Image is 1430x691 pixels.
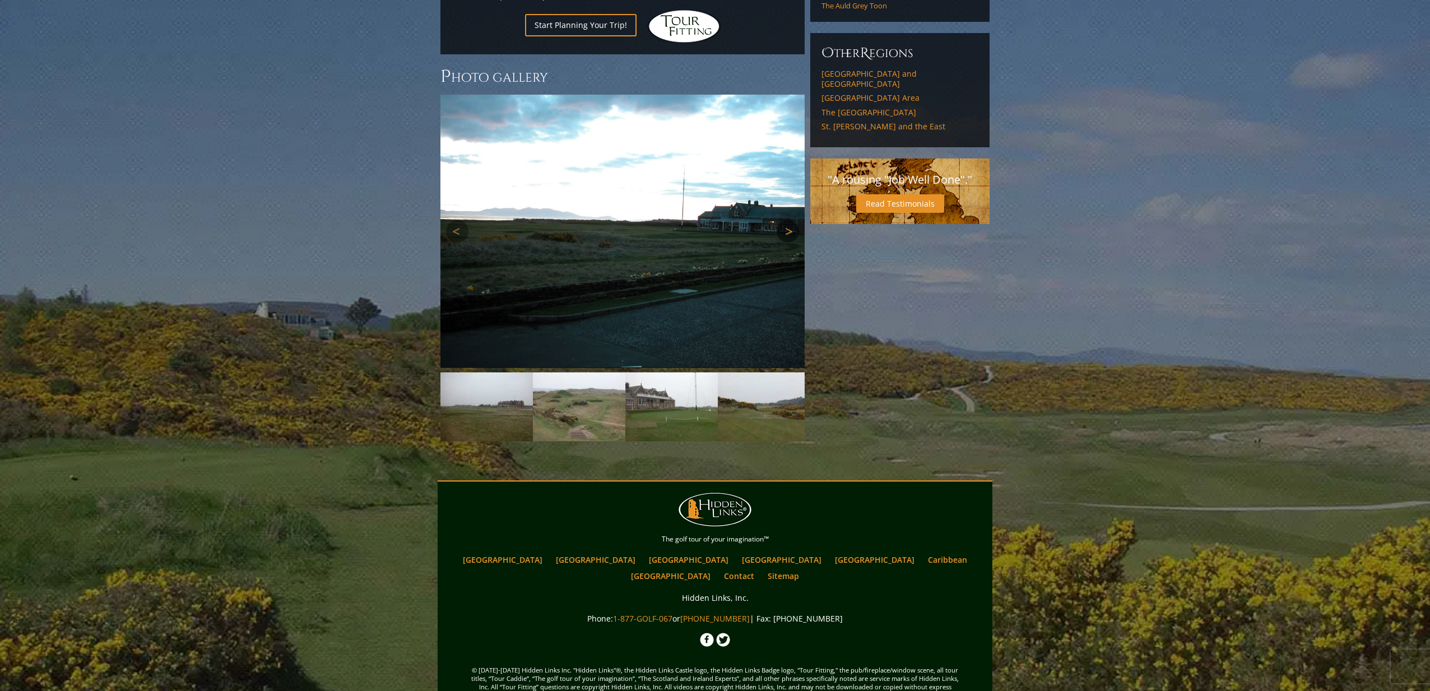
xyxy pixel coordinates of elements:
[440,611,990,625] p: Phone: or | Fax: [PHONE_NUMBER]
[821,108,978,118] a: The [GEOGRAPHIC_DATA]
[860,44,869,62] span: R
[821,170,978,190] p: "A rousing "Job Well Done"."
[625,568,716,584] a: [GEOGRAPHIC_DATA]
[648,10,721,43] img: Hidden Links
[718,568,760,584] a: Contact
[700,633,714,647] img: Facebook
[716,633,730,647] img: Twitter
[440,66,805,88] h3: Photo Gallery
[440,533,990,545] p: The golf tour of your imagination™
[762,568,805,584] a: Sitemap
[550,552,641,568] a: [GEOGRAPHIC_DATA]
[736,552,827,568] a: [GEOGRAPHIC_DATA]
[525,14,637,36] a: Start Planning Your Trip!
[922,552,973,568] a: Caribbean
[613,613,672,624] a: 1-877-GOLF-067
[446,220,468,242] a: Previous
[680,613,750,624] a: [PHONE_NUMBER]
[821,69,978,88] a: [GEOGRAPHIC_DATA] and [GEOGRAPHIC_DATA]
[457,552,548,568] a: [GEOGRAPHIC_DATA]
[829,552,920,568] a: [GEOGRAPHIC_DATA]
[821,44,978,62] h6: ther egions
[821,122,978,132] a: St. [PERSON_NAME] and the East
[643,552,734,568] a: [GEOGRAPHIC_DATA]
[856,194,944,213] a: Read Testimonials
[777,220,799,242] a: Next
[821,93,978,103] a: [GEOGRAPHIC_DATA] Area
[440,591,990,605] p: Hidden Links, Inc.
[821,44,834,62] span: O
